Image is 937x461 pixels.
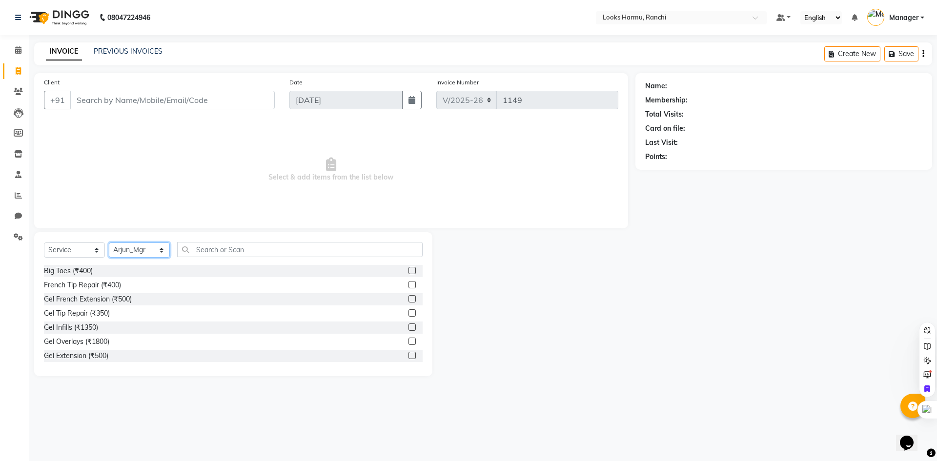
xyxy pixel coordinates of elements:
b: 08047224946 [107,4,150,31]
div: French Tip Repair (₹400) [44,280,121,290]
button: Create New [824,46,880,61]
label: Invoice Number [436,78,479,87]
iframe: chat widget [896,422,927,451]
input: Search or Scan [177,242,423,257]
div: Gel Extension (₹500) [44,351,108,361]
a: INVOICE [46,43,82,60]
img: logo [25,4,92,31]
label: Client [44,78,60,87]
div: Gel French Extension (₹500) [44,294,132,304]
div: Gel Infills (₹1350) [44,322,98,333]
div: Last Visit: [645,138,678,148]
button: +91 [44,91,71,109]
div: Gel Overlays (₹1800) [44,337,109,347]
span: Select & add items from the list below [44,121,618,219]
input: Search by Name/Mobile/Email/Code [70,91,275,109]
div: Points: [645,152,667,162]
div: Big Toes (₹400) [44,266,93,276]
label: Date [289,78,303,87]
div: Card on file: [645,123,685,134]
img: Manager [867,9,884,26]
div: Membership: [645,95,688,105]
div: Gel Tip Repair (₹350) [44,308,110,319]
span: Manager [889,13,918,23]
a: PREVIOUS INVOICES [94,47,163,56]
div: Name: [645,81,667,91]
button: Save [884,46,918,61]
div: Total Visits: [645,109,684,120]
